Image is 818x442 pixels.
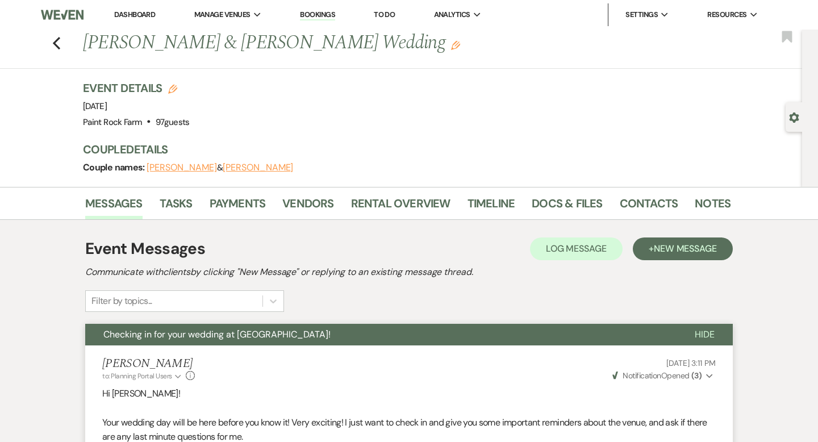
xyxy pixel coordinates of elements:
button: +New Message [633,237,733,260]
h1: Event Messages [85,237,205,261]
a: Notes [695,194,731,219]
img: Weven Logo [41,3,84,27]
a: Messages [85,194,143,219]
strong: ( 3 ) [691,370,702,381]
h5: [PERSON_NAME] [102,357,195,371]
span: Analytics [434,9,470,20]
span: [DATE] [83,101,107,112]
h3: Event Details [83,80,190,96]
span: to: Planning Portal Users [102,372,172,381]
h1: [PERSON_NAME] & [PERSON_NAME] Wedding [83,30,592,57]
span: & [147,162,293,173]
span: Opened [612,370,702,381]
a: Payments [210,194,266,219]
button: NotificationOpened (3) [611,370,716,382]
span: [DATE] 3:11 PM [666,358,716,368]
div: Filter by topics... [91,294,152,308]
button: [PERSON_NAME] [147,163,217,172]
a: Tasks [160,194,193,219]
a: To Do [374,10,395,19]
span: Hide [695,328,715,340]
span: New Message [654,243,717,255]
span: Log Message [546,243,607,255]
button: Open lead details [789,111,799,122]
span: Resources [707,9,746,20]
a: Vendors [282,194,333,219]
span: Checking in for your wedding at [GEOGRAPHIC_DATA]! [103,328,331,340]
span: Manage Venues [194,9,251,20]
a: Contacts [620,194,678,219]
p: Hi [PERSON_NAME]! [102,386,716,401]
h3: Couple Details [83,141,719,157]
a: Docs & Files [532,194,602,219]
button: Edit [451,40,460,50]
a: Timeline [468,194,515,219]
h2: Communicate with clients by clicking "New Message" or replying to an existing message thread. [85,265,733,279]
a: Rental Overview [351,194,450,219]
button: Checking in for your wedding at [GEOGRAPHIC_DATA]! [85,324,677,345]
a: Dashboard [114,10,155,19]
span: Notification [623,370,661,381]
button: Hide [677,324,733,345]
span: Paint Rock Farm [83,116,142,128]
span: 97 guests [156,116,190,128]
span: Settings [625,9,658,20]
span: Couple names: [83,161,147,173]
button: to: Planning Portal Users [102,371,183,381]
button: Log Message [530,237,623,260]
button: [PERSON_NAME] [223,163,293,172]
a: Bookings [300,10,335,20]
